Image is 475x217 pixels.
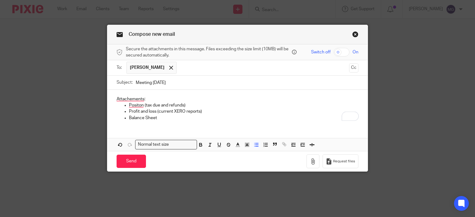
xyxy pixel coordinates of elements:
p: Attachements: [117,96,359,102]
span: Secure the attachments in this message. Files exceeding the size limit (10MB) will be secured aut... [126,46,290,59]
span: Request files [333,159,355,164]
p: Balance Sheet [129,115,359,121]
p: Profit and loss (current XERO reports) [129,108,359,115]
div: Search for option [135,140,197,149]
span: Normal text size [137,141,170,148]
p: Positon (tax due and refunds) [129,102,359,108]
span: [PERSON_NAME] [130,65,165,71]
a: Close this dialog window [352,31,358,40]
input: Search for option [171,141,193,148]
button: Cc [349,63,358,73]
span: Compose new email [129,32,175,37]
label: To: [117,65,123,71]
span: On [353,49,358,55]
div: To enrich screen reader interactions, please activate Accessibility in Grammarly extension settings [107,90,368,126]
span: Switch off [311,49,331,55]
button: Request files [323,154,358,168]
input: Send [117,155,146,168]
label: Subject: [117,79,133,86]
